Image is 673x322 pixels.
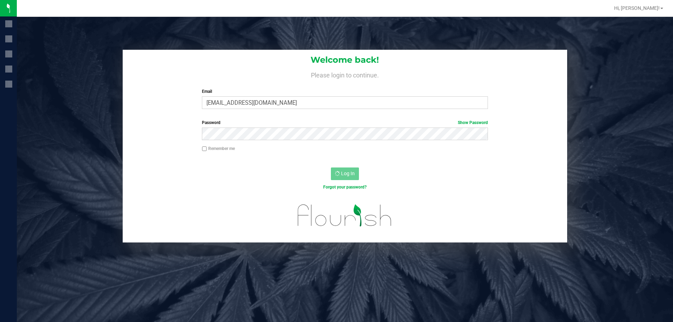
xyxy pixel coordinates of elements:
[123,55,567,64] h1: Welcome back!
[323,185,367,190] a: Forgot your password?
[202,146,207,151] input: Remember me
[614,5,660,11] span: Hi, [PERSON_NAME]!
[458,120,488,125] a: Show Password
[341,171,355,176] span: Log In
[202,120,220,125] span: Password
[202,88,488,95] label: Email
[289,198,400,233] img: flourish_logo.svg
[331,167,359,180] button: Log In
[123,70,567,78] h4: Please login to continue.
[202,145,235,152] label: Remember me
